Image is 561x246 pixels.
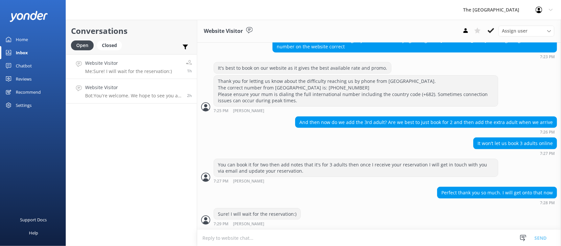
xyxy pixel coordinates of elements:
strong: 7:27 PM [540,152,555,156]
strong: 7:25 PM [214,109,228,113]
div: Help [29,226,38,239]
p: Me: Sure! I will wait for the reservation:) [85,68,172,74]
div: 07:27pm 10-Aug-2025 (UTC -10:00) Pacific/Honolulu [214,179,498,184]
a: Open [71,41,97,49]
p: Bot: You're welcome. We hope to see you at The [GEOGRAPHIC_DATA] soon! [85,93,182,99]
div: 07:28pm 10-Aug-2025 (UTC -10:00) Pacific/Honolulu [437,200,557,205]
div: Inbox [16,46,28,59]
span: Assign user [502,27,527,35]
div: Sure! I will wait for the reservation:) [214,209,300,220]
div: Thank you for letting us know about the difficulty reaching us by phone from [GEOGRAPHIC_DATA]. T... [214,76,498,106]
div: Assign User [499,26,554,36]
div: Recommend [16,86,41,99]
span: [PERSON_NAME] [233,222,264,226]
div: Closed [97,40,122,50]
div: It's best to book on our website as it gives the best available rate and promo. [214,62,391,74]
strong: 7:27 PM [214,179,228,184]
h2: Conversations [71,25,192,37]
div: Settings [16,99,32,112]
span: [PERSON_NAME] [233,109,264,113]
div: Open [71,40,94,50]
div: And then now do we add the 3rd adult? Are we best to just book for 2 and then add the extra adult... [295,117,557,128]
div: Support Docs [20,213,47,226]
div: 07:25pm 10-Aug-2025 (UTC -10:00) Pacific/Honolulu [214,108,498,113]
h4: Website Visitor [85,84,182,91]
strong: 7:23 PM [540,55,555,59]
div: Reviews [16,72,32,86]
strong: 7:29 PM [214,222,228,226]
strong: 7:26 PM [540,130,555,134]
div: How best am I to make the booking. My mum has been trying to ring from [GEOGRAPHIC_DATA] but not ... [273,35,557,52]
a: Website VisitorMe:Sure! I will wait for the reservation:)1h [66,54,197,79]
div: Perfect thank you so much. I will get onto that now [437,187,557,198]
div: 07:27pm 10-Aug-2025 (UTC -10:00) Pacific/Honolulu [473,151,557,156]
a: Closed [97,41,125,49]
h4: Website Visitor [85,60,172,67]
span: 07:29pm 10-Aug-2025 (UTC -10:00) Pacific/Honolulu [187,68,192,74]
span: 07:22pm 10-Aug-2025 (UTC -10:00) Pacific/Honolulu [187,93,192,98]
img: yonder-white-logo.png [10,11,48,22]
span: [PERSON_NAME] [233,179,264,184]
div: 07:26pm 10-Aug-2025 (UTC -10:00) Pacific/Honolulu [295,130,557,134]
div: It won’t let us book 3 adults online [474,138,557,149]
h3: Website Visitor [204,27,243,36]
strong: 7:28 PM [540,201,555,205]
div: You can book it for two then add notes that it's for 3 adults then once I receive your reservatio... [214,159,498,177]
div: 07:23pm 10-Aug-2025 (UTC -10:00) Pacific/Honolulu [272,54,557,59]
div: 07:29pm 10-Aug-2025 (UTC -10:00) Pacific/Honolulu [214,221,301,226]
div: Chatbot [16,59,32,72]
div: Home [16,33,28,46]
a: Website VisitorBot:You're welcome. We hope to see you at The [GEOGRAPHIC_DATA] soon!2h [66,79,197,104]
